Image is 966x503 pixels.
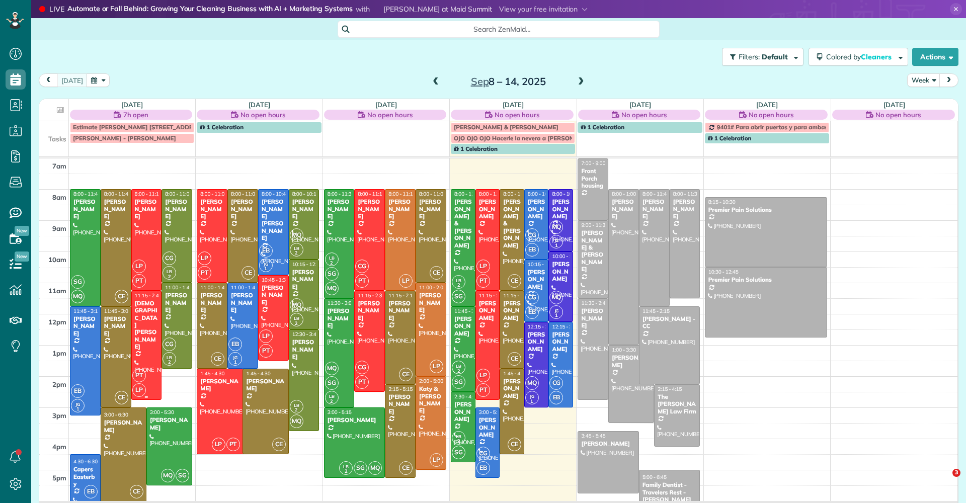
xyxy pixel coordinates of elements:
[503,300,521,321] div: [PERSON_NAME]
[358,191,385,197] span: 8:00 - 11:15
[476,447,490,460] span: CG
[388,386,413,392] span: 2:15 - 5:15
[452,367,465,376] small: 2
[325,362,339,375] span: MQ
[883,101,905,109] a: [DATE]
[290,319,303,328] small: 2
[554,308,559,313] span: JG
[717,123,880,131] span: 9401# Para abrir puertas y para ambas alarmas oficinas y
[552,323,579,330] span: 12:15 - 3:00
[165,292,189,313] div: [PERSON_NAME]
[528,261,558,268] span: 10:15 - 12:15
[375,101,397,109] a: [DATE]
[419,292,443,313] div: [PERSON_NAME]
[149,416,189,431] div: [PERSON_NAME]
[503,191,530,197] span: 8:00 - 11:15
[445,76,571,87] h2: 8 – 14, 2025
[581,229,605,273] div: [PERSON_NAME] & [PERSON_NAME]
[528,323,555,330] span: 12:15 - 3:00
[739,52,760,61] span: Filters:
[479,292,506,299] span: 11:15 - 2:45
[673,198,697,220] div: [PERSON_NAME]
[388,393,413,415] div: [PERSON_NAME]
[104,411,128,418] span: 3:00 - 6:30
[355,274,369,288] span: PT
[525,243,539,257] span: EB
[388,198,413,220] div: [PERSON_NAME]
[717,48,803,66] a: Filters: Default
[262,191,289,197] span: 8:00 - 10:45
[388,300,413,321] div: [PERSON_NAME]
[52,162,66,170] span: 7am
[261,284,286,306] div: [PERSON_NAME]
[454,198,472,249] div: [PERSON_NAME] & [PERSON_NAME]
[134,198,159,220] div: [PERSON_NAME]
[388,191,416,197] span: 8:00 - 11:15
[658,386,682,392] span: 2:15 - 4:15
[48,318,66,326] span: 12pm
[150,409,174,415] span: 3:00 - 5:30
[452,281,465,290] small: 2
[478,300,497,321] div: [PERSON_NAME]
[527,269,546,290] div: [PERSON_NAME]
[367,110,413,120] span: No open hours
[454,145,498,152] span: 1 Celebration
[115,391,128,404] span: CE
[329,393,335,399] span: LB
[240,110,286,120] span: No open hours
[907,73,940,87] button: Week
[259,329,273,343] span: LP
[419,385,443,414] div: Katy & [PERSON_NAME]
[399,274,413,288] span: LP
[200,284,227,291] span: 11:00 - 1:45
[73,315,98,337] div: [PERSON_NAME]
[231,284,258,291] span: 11:00 - 1:45
[326,397,338,406] small: 2
[621,110,667,120] span: No open hours
[39,73,58,87] button: prev
[809,48,908,66] button: Colored byCleaners
[71,384,85,398] span: EB
[165,191,192,197] span: 8:00 - 11:00
[52,380,66,388] span: 2pm
[272,438,286,451] span: CE
[259,344,273,358] span: PT
[325,267,339,281] span: SG
[526,397,538,406] small: 1
[383,5,492,14] span: [PERSON_NAME] at Maid Summit
[527,198,546,220] div: [PERSON_NAME]
[262,277,289,283] span: 10:45 - 1:30
[456,278,461,283] span: LB
[939,73,958,87] button: next
[551,261,570,282] div: [PERSON_NAME]
[508,352,521,366] span: CE
[343,464,349,469] span: LB
[233,355,237,360] span: JG
[525,291,539,304] span: CG
[71,404,84,414] small: 1
[294,315,299,321] span: LB
[52,349,66,357] span: 1pm
[355,260,369,273] span: CG
[708,269,739,275] span: 10:30 - 12:45
[292,339,316,360] div: [PERSON_NAME]
[642,315,697,330] div: [PERSON_NAME] - CC
[327,307,352,329] div: [PERSON_NAME]
[430,360,443,373] span: LP
[73,198,98,220] div: [PERSON_NAME]
[399,368,413,381] span: CE
[503,198,521,249] div: [PERSON_NAME] & [PERSON_NAME]
[130,485,143,498] span: CE
[73,466,98,487] div: Capers Easterby
[503,370,527,377] span: 1:45 - 4:30
[290,414,303,428] span: MQ
[165,284,192,291] span: 11:00 - 1:45
[326,259,338,268] small: 2
[356,5,370,14] span: with
[495,110,540,120] span: No open hours
[52,224,66,232] span: 9am
[104,308,131,314] span: 11:45 - 3:00
[290,248,303,258] small: 2
[452,437,465,446] small: 2
[456,434,461,439] span: LB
